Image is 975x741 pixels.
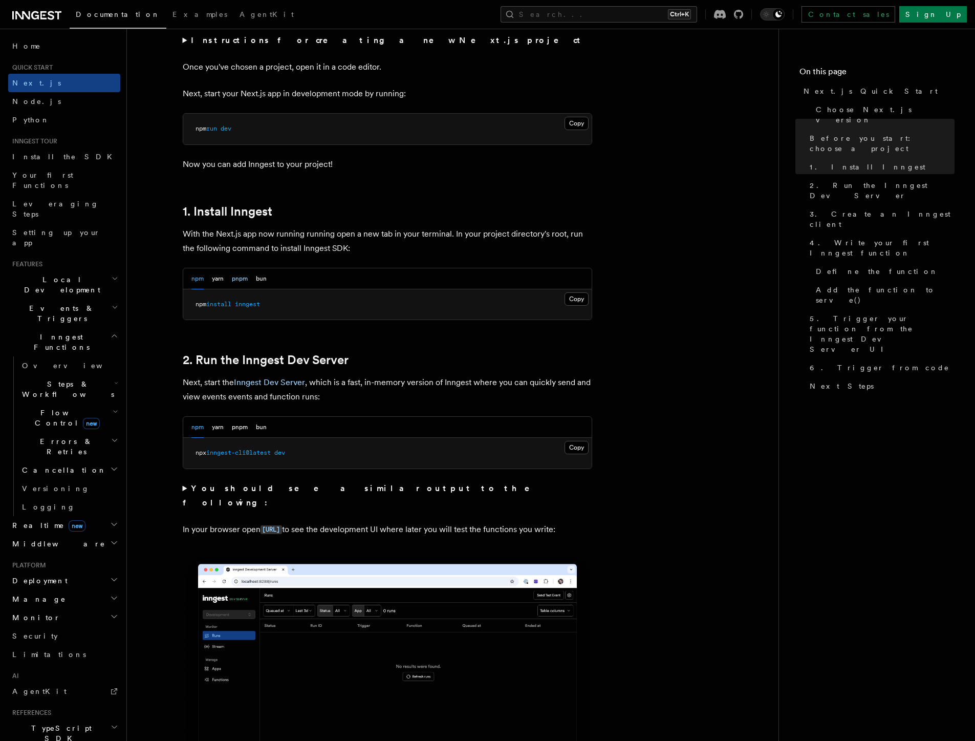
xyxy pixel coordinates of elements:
span: run [206,125,217,132]
span: Leveraging Steps [12,200,99,218]
span: inngest [235,301,260,308]
button: Search...Ctrl+K [501,6,697,23]
span: Documentation [76,10,160,18]
a: Leveraging Steps [8,195,120,223]
span: Features [8,260,42,268]
a: Python [8,111,120,129]
button: Toggle dark mode [760,8,785,20]
p: Once you've chosen a project, open it in a code editor. [183,60,592,74]
a: Documentation [70,3,166,29]
div: Inngest Functions [8,356,120,516]
p: With the Next.js app now running running open a new tab in your terminal. In your project directo... [183,227,592,256]
a: Home [8,37,120,55]
a: Define the function [812,262,955,281]
span: Overview [22,362,127,370]
button: npm [191,268,204,289]
button: bun [256,268,267,289]
a: AgentKit [8,682,120,701]
a: Versioning [18,479,120,498]
span: Next.js [12,79,61,87]
button: bun [256,417,267,438]
a: 1. Install Inngest [806,158,955,176]
p: In your browser open to see the development UI where later you will test the functions you write: [183,522,592,537]
span: Limitations [12,650,86,659]
code: [URL] [261,525,282,534]
span: Middleware [8,539,105,549]
button: Manage [8,590,120,608]
span: Flow Control [18,408,113,428]
span: Next.js Quick Start [804,86,938,96]
summary: You should see a similar output to the following: [183,481,592,510]
span: 2. Run the Inngest Dev Server [810,180,955,201]
span: Home [12,41,41,51]
a: Your first Functions [8,166,120,195]
button: yarn [212,268,224,289]
span: npm [196,125,206,132]
a: Security [8,627,120,645]
button: Inngest Functions [8,328,120,356]
span: Install the SDK [12,153,118,161]
span: Before you start: choose a project [810,133,955,154]
span: Examples [172,10,227,18]
button: pnpm [232,268,248,289]
a: Before you start: choose a project [806,129,955,158]
span: Deployment [8,576,68,586]
a: 5. Trigger your function from the Inngest Dev Server UI [806,309,955,358]
button: Cancellation [18,461,120,479]
a: 1. Install Inngest [183,204,272,219]
button: Steps & Workflows [18,375,120,404]
span: inngest-cli@latest [206,449,271,456]
strong: Instructions for creating a new Next.js project [191,35,584,45]
span: Logging [22,503,75,511]
span: Next Steps [810,381,874,391]
span: Inngest Functions [8,332,111,352]
span: Your first Functions [12,171,73,189]
a: Sign Up [899,6,967,23]
button: Middleware [8,535,120,553]
button: Copy [565,117,589,130]
span: Add the function to serve() [816,285,955,305]
span: Monitor [8,612,60,623]
span: AgentKit [12,687,67,695]
button: Copy [565,441,589,454]
button: Local Development [8,270,120,299]
button: Copy [565,292,589,306]
span: Events & Triggers [8,303,112,324]
span: 1. Install Inngest [810,162,925,172]
span: Python [12,116,50,124]
span: new [69,520,85,532]
a: [URL] [261,524,282,534]
span: Manage [8,594,66,604]
span: install [206,301,231,308]
a: 6. Trigger from code [806,358,955,377]
a: 2. Run the Inngest Dev Server [183,353,349,367]
span: Local Development [8,274,112,295]
span: Node.js [12,97,61,105]
a: Limitations [8,645,120,664]
span: Security [12,632,58,640]
a: 4. Write your first Inngest function [806,234,955,262]
p: Now you can add Inngest to your project! [183,157,592,172]
span: Quick start [8,63,53,72]
span: Inngest tour [8,137,57,145]
span: Errors & Retries [18,436,111,457]
button: Errors & Retries [18,432,120,461]
kbd: Ctrl+K [668,9,691,19]
a: Setting up your app [8,223,120,252]
a: Add the function to serve() [812,281,955,309]
span: Cancellation [18,465,106,475]
span: npm [196,301,206,308]
a: Next Steps [806,377,955,395]
button: pnpm [232,417,248,438]
button: Realtimenew [8,516,120,535]
button: Flow Controlnew [18,404,120,432]
h4: On this page [799,66,955,82]
span: 6. Trigger from code [810,363,949,373]
span: Steps & Workflows [18,379,114,399]
button: yarn [212,417,224,438]
a: Overview [18,356,120,375]
a: Examples [166,3,233,28]
span: Setting up your app [12,228,100,247]
button: Deployment [8,571,120,590]
span: 3. Create an Inngest client [810,209,955,229]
